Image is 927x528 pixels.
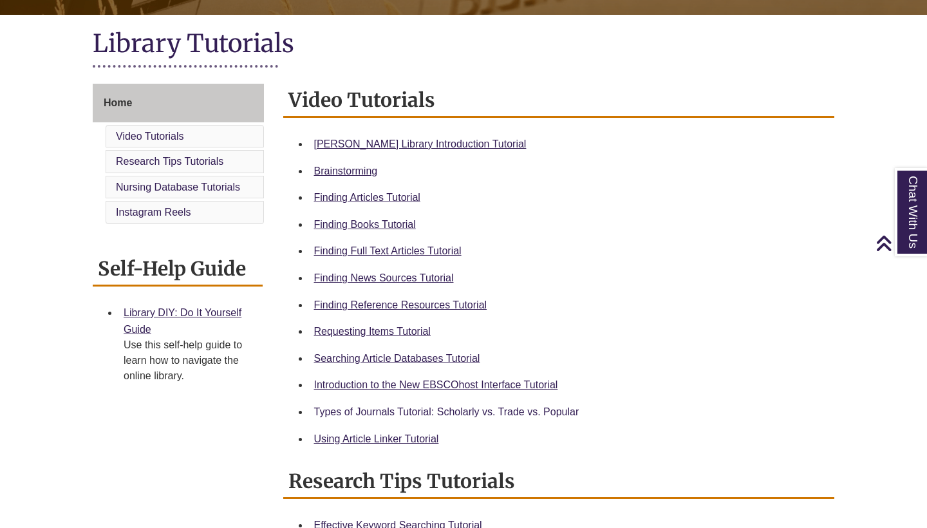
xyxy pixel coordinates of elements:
a: Brainstorming [314,165,378,176]
h2: Research Tips Tutorials [283,465,835,499]
h2: Self-Help Guide [93,252,263,287]
span: Home [104,97,132,108]
a: Back to Top [876,234,924,252]
a: Library DIY: Do It Yourself Guide [124,307,241,335]
a: Finding News Sources Tutorial [314,272,454,283]
a: Types of Journals Tutorial: Scholarly vs. Trade vs. Popular [314,406,579,417]
a: Video Tutorials [116,131,184,142]
a: Finding Articles Tutorial [314,192,420,203]
a: Instagram Reels [116,207,191,218]
a: Home [93,84,264,122]
h2: Video Tutorials [283,84,835,118]
a: Finding Books Tutorial [314,219,416,230]
a: Finding Reference Resources Tutorial [314,299,487,310]
h1: Library Tutorials [93,28,834,62]
a: Research Tips Tutorials [116,156,223,167]
a: Nursing Database Tutorials [116,182,240,193]
a: Requesting Items Tutorial [314,326,431,337]
div: Guide Page Menu [93,84,264,227]
a: Introduction to the New EBSCOhost Interface Tutorial [314,379,558,390]
div: Use this self-help guide to learn how to navigate the online library. [124,337,252,384]
a: Searching Article Databases Tutorial [314,353,480,364]
a: Using Article Linker Tutorial [314,433,439,444]
a: Finding Full Text Articles Tutorial [314,245,462,256]
a: [PERSON_NAME] Library Introduction Tutorial [314,138,527,149]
